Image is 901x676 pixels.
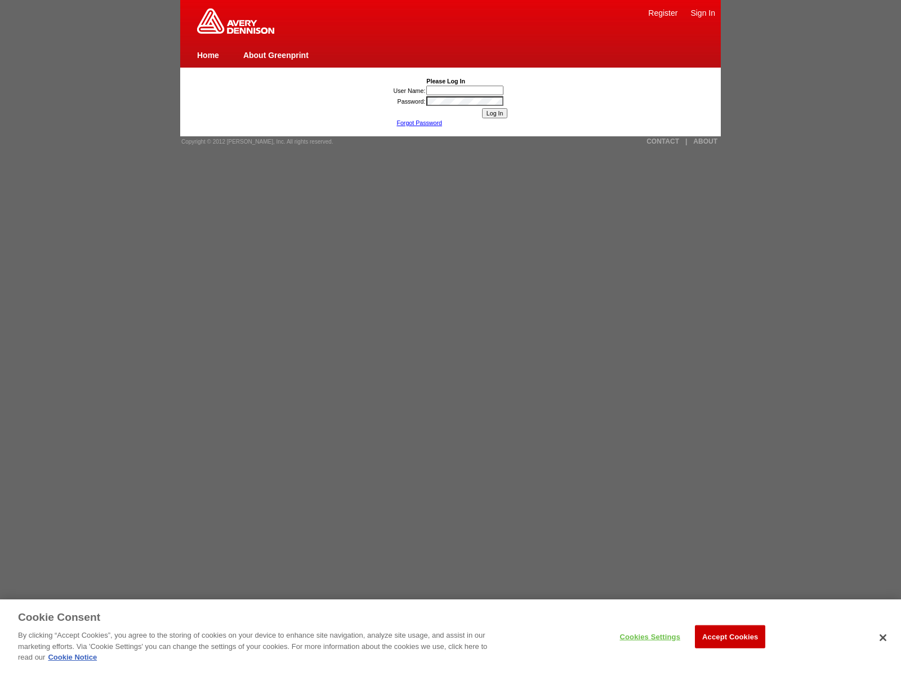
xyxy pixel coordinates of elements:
[18,611,100,625] h3: Cookie Consent
[48,653,97,661] a: Cookie Notice
[18,630,496,663] p: By clicking “Accept Cookies”, you agree to the storing of cookies on your device to enhance site ...
[398,98,426,105] label: Password:
[394,87,426,94] label: User Name:
[197,8,274,34] img: Home
[648,8,677,17] a: Register
[695,625,765,648] button: Accept Cookies
[615,625,685,648] button: Cookies Settings
[685,137,687,145] a: |
[646,137,679,145] a: CONTACT
[243,51,309,60] a: About Greenprint
[871,625,895,650] button: Close
[426,78,465,84] b: Please Log In
[396,119,442,126] a: Forgot Password
[482,108,508,118] input: Log In
[197,28,274,35] a: Greenprint
[690,8,715,17] a: Sign In
[693,137,717,145] a: ABOUT
[181,139,333,145] span: Copyright © 2012 [PERSON_NAME], Inc. All rights reserved.
[197,51,219,60] a: Home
